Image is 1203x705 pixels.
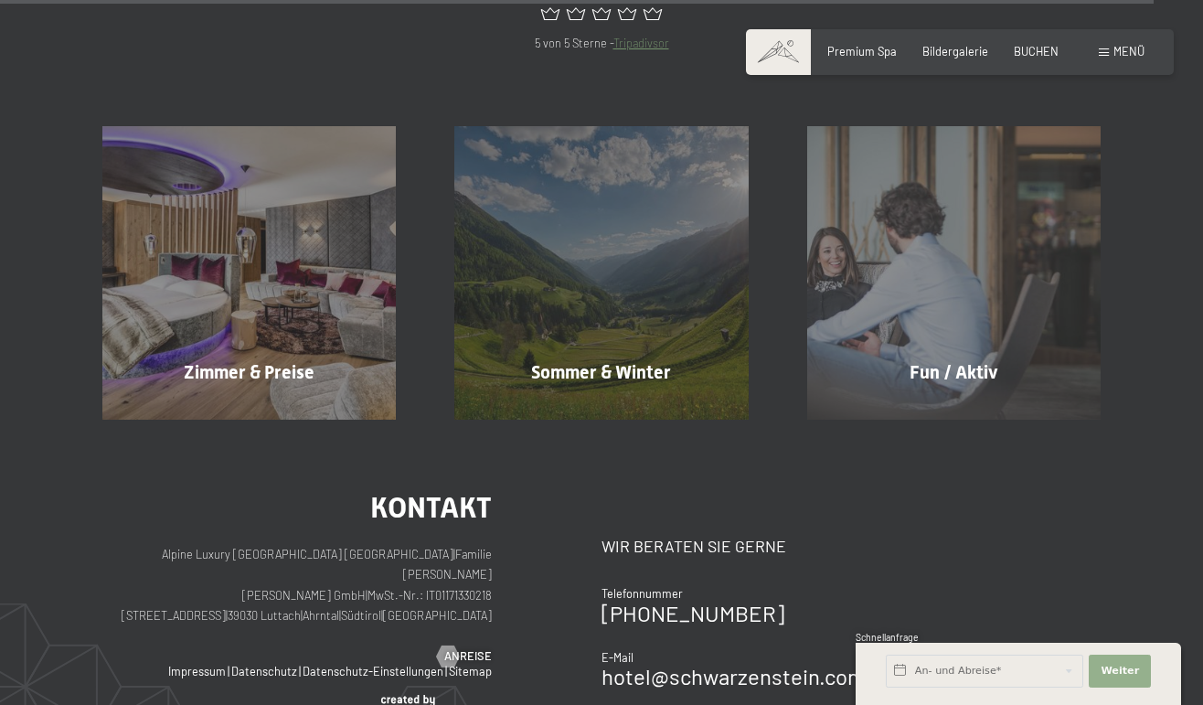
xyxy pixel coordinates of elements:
[1101,664,1139,678] span: Weiter
[168,664,226,678] a: Impressum
[339,608,341,623] span: |
[231,664,297,678] a: Datenschutz
[922,44,988,59] a: Bildergalerie
[226,608,228,623] span: |
[531,361,671,383] span: Sommer & Winter
[601,663,866,689] a: hotel@schwarzenstein.com
[299,664,301,678] span: |
[184,361,314,383] span: Zimmer & Preise
[444,648,492,665] span: Anreise
[381,608,383,623] span: |
[301,608,303,623] span: |
[601,650,633,665] span: E-Mail
[370,490,492,525] span: Kontakt
[366,588,367,603] span: |
[601,600,784,626] a: [PHONE_NUMBER]
[1113,44,1144,59] span: Menü
[453,547,455,561] span: |
[601,586,683,601] span: Telefonnummer
[102,34,1101,52] p: 5 von 5 Sterne -
[856,632,919,643] span: Schnellanfrage
[601,536,786,556] span: Wir beraten Sie gerne
[449,664,492,678] a: Sitemap
[303,664,443,678] a: Datenschutz-Einstellungen
[102,544,492,626] p: Alpine Luxury [GEOGRAPHIC_DATA] [GEOGRAPHIC_DATA] Familie [PERSON_NAME] [PERSON_NAME] GmbH MwSt.-...
[910,361,998,383] span: Fun / Aktiv
[778,126,1130,420] a: Wellnesshotel Südtirol SCHWARZENSTEIN - Wellnessurlaub in den Alpen, Wandern und Wellness Fun / A...
[437,648,492,665] a: Anreise
[228,664,229,678] span: |
[73,126,425,420] a: Wellnesshotel Südtirol SCHWARZENSTEIN - Wellnessurlaub in den Alpen, Wandern und Wellness Zimmer ...
[425,126,777,420] a: Wellnesshotel Südtirol SCHWARZENSTEIN - Wellnessurlaub in den Alpen, Wandern und Wellness Sommer ...
[1089,655,1151,688] button: Weiter
[445,664,447,678] span: |
[1014,44,1059,59] a: BUCHEN
[827,44,897,59] a: Premium Spa
[613,36,669,50] a: Tripadivsor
